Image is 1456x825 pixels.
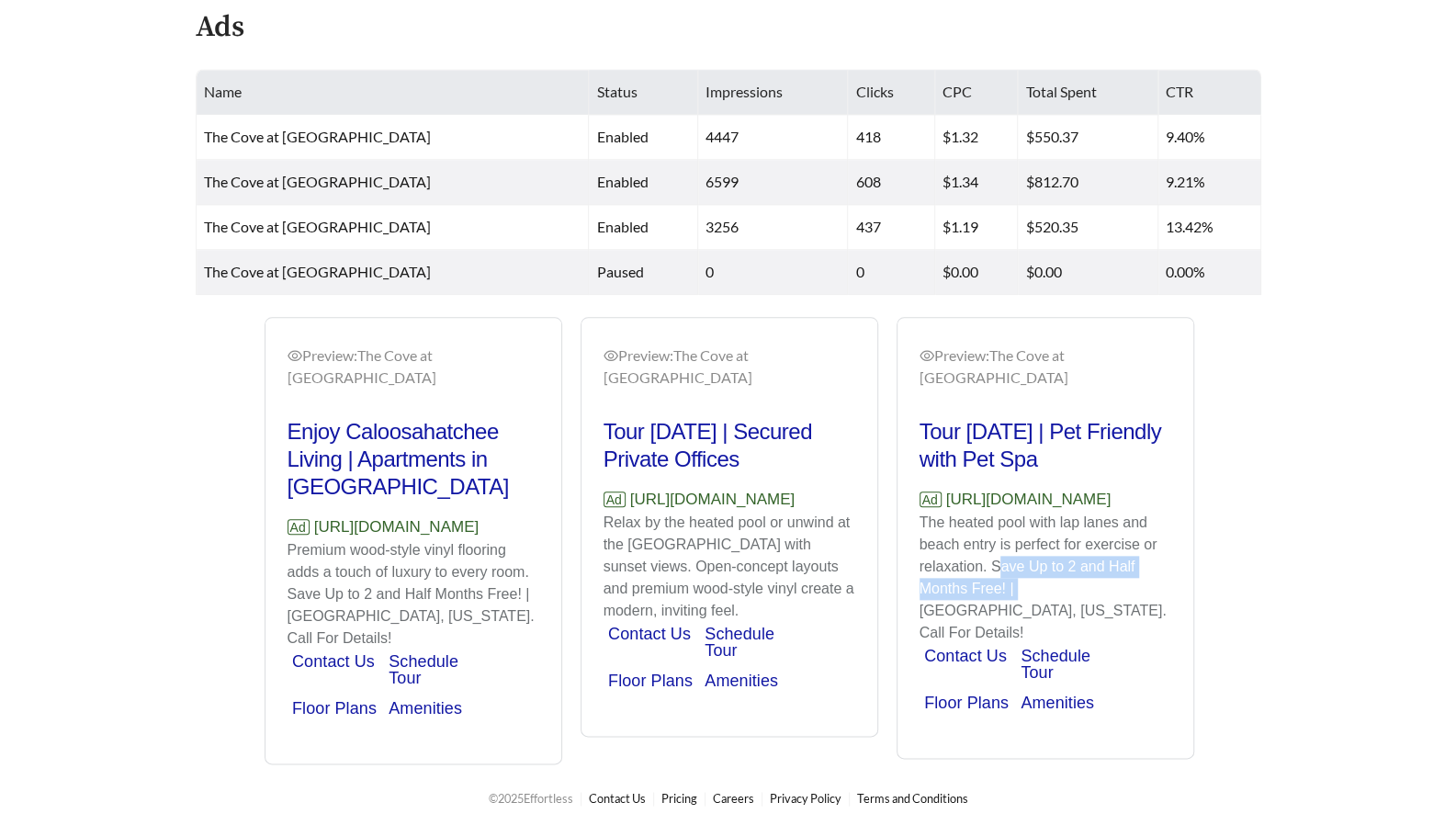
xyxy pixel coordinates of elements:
[1018,250,1157,295] td: $0.00
[661,791,697,806] a: Pricing
[713,791,754,806] a: Careers
[204,173,431,190] span: The Cove at [GEOGRAPHIC_DATA]
[1018,70,1157,115] th: Total Spent
[608,672,693,690] a: Floor Plans
[935,250,1019,295] td: $0.00
[288,515,539,539] p: [URL][DOMAIN_NAME]
[705,672,778,690] a: Amenities
[1158,250,1261,295] td: 0.00%
[857,791,968,806] a: Terms and Conditions
[1021,694,1094,712] a: Amenities
[920,512,1171,644] p: The heated pool with lap lanes and beach entry is perfect for exercise or relaxation. Save Up to ...
[1021,647,1090,682] a: Schedule Tour
[489,791,573,806] span: © 2025 Effortless
[204,218,431,235] span: The Cove at [GEOGRAPHIC_DATA]
[1166,83,1193,100] span: CTR
[204,128,431,145] span: The Cove at [GEOGRAPHIC_DATA]
[698,115,849,160] td: 4447
[848,70,934,115] th: Clicks
[924,647,1007,665] a: Contact Us
[589,70,697,115] th: Status
[389,652,458,687] a: Schedule Tour
[604,348,618,363] span: eye
[197,70,590,115] th: Name
[389,699,462,718] a: Amenities
[596,263,643,280] span: paused
[288,345,539,389] div: Preview: The Cove at [GEOGRAPHIC_DATA]
[288,539,539,650] p: Premium wood-style vinyl flooring adds a touch of luxury to every room. Save Up to 2 and Half Mon...
[604,488,855,512] p: [URL][DOMAIN_NAME]
[288,418,539,501] h2: Enjoy Caloosahatchee Living | Apartments in [GEOGRAPHIC_DATA]
[1018,205,1157,250] td: $520.35
[924,694,1009,712] a: Floor Plans
[589,791,646,806] a: Contact Us
[935,160,1019,205] td: $1.34
[608,625,691,643] a: Contact Us
[935,115,1019,160] td: $1.32
[288,519,310,535] span: Ad
[1158,160,1261,205] td: 9.21%
[920,492,942,507] span: Ad
[596,218,648,235] span: enabled
[204,263,431,280] span: The Cove at [GEOGRAPHIC_DATA]
[1018,115,1157,160] td: $550.37
[942,83,972,100] span: CPC
[770,791,841,806] a: Privacy Policy
[698,160,849,205] td: 6599
[920,345,1171,389] div: Preview: The Cove at [GEOGRAPHIC_DATA]
[935,205,1019,250] td: $1.19
[596,173,648,190] span: enabled
[604,512,855,622] p: Relax by the heated pool or unwind at the [GEOGRAPHIC_DATA] with sunset views. Open-concept layou...
[604,345,855,389] div: Preview: The Cove at [GEOGRAPHIC_DATA]
[698,70,849,115] th: Impressions
[698,250,849,295] td: 0
[288,348,302,363] span: eye
[848,160,934,205] td: 608
[1018,160,1157,205] td: $812.70
[196,12,244,44] h4: Ads
[1158,115,1261,160] td: 9.40%
[848,250,934,295] td: 0
[698,205,849,250] td: 3256
[848,115,934,160] td: 418
[292,699,377,718] a: Floor Plans
[1158,205,1261,250] td: 13.42%
[705,625,774,660] a: Schedule Tour
[920,348,934,363] span: eye
[604,418,855,473] h2: Tour [DATE] | Secured Private Offices
[596,128,648,145] span: enabled
[848,205,934,250] td: 437
[292,652,375,671] a: Contact Us
[920,488,1171,512] p: [URL][DOMAIN_NAME]
[920,418,1171,473] h2: Tour [DATE] | Pet Friendly with Pet Spa
[604,492,626,507] span: Ad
